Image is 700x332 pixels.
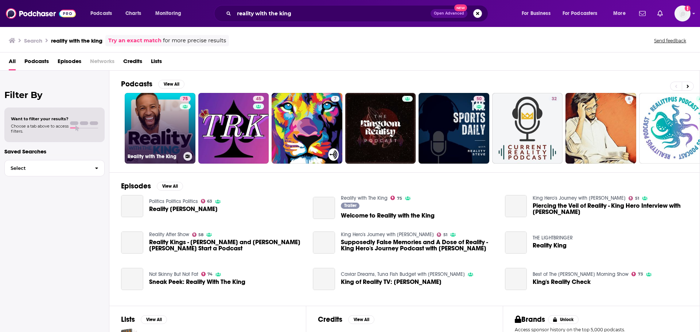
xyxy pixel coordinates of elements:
[522,8,551,19] span: For Business
[505,231,527,254] a: Reality King
[149,231,189,238] a: Reality After Show
[121,315,135,324] h2: Lists
[533,242,567,249] a: Reality King
[505,268,527,290] a: King's Reality Check
[533,203,688,215] a: Piercing the Veil of Reality - King Hero Interview with Bernhard Guenther
[150,8,191,19] button: open menu
[192,233,204,237] a: 58
[149,271,198,277] a: Not Skinny But Not Fat
[492,93,563,164] a: 32
[548,315,579,324] button: Unlock
[183,95,188,103] span: 75
[341,271,465,277] a: Caviar Dreams, Tuna Fish Budget with Margaret Josephs
[149,239,304,251] span: Reality Kings - [PERSON_NAME] and [PERSON_NAME] [PERSON_NAME] Start a Podcast
[517,8,560,19] button: open menu
[318,315,374,324] a: CreditsView All
[207,200,212,203] span: 63
[51,37,102,44] h3: reality with the king
[344,203,357,208] span: Trailer
[90,55,114,70] span: Networks
[121,79,184,89] a: PodcastsView All
[121,231,143,254] a: Reality Kings - Jonny Fairplay and King George Start a Podcast
[151,55,162,70] a: Lists
[565,93,636,164] a: 6
[505,195,527,217] a: Piercing the Veil of Reality - King Hero Interview with Bernhard Guenther
[549,96,560,102] a: 32
[443,233,447,237] span: 51
[149,239,304,251] a: Reality Kings - Jonny Fairplay and King George Start a Podcast
[613,8,626,19] span: More
[533,203,688,215] span: Piercing the Veil of Reality - King Hero Interview with [PERSON_NAME]
[341,279,442,285] span: King of Reality TV: [PERSON_NAME]
[318,315,342,324] h2: Credits
[348,315,374,324] button: View All
[629,196,639,200] a: 51
[341,239,496,251] span: Supposedly False Memories and A Dose of Reality - King Hero's Journey Podcast with [PERSON_NAME]
[198,93,269,164] a: 45
[674,5,691,22] button: Show profile menu
[474,96,485,102] a: 50
[533,195,626,201] a: King Hero's Journey with Beth Martens
[123,55,142,70] a: Credits
[341,195,388,201] a: Reality with The King
[121,8,145,19] a: Charts
[157,182,183,191] button: View All
[533,271,629,277] a: Best of The Steve Harvey Morning Show
[674,5,691,22] img: User Profile
[198,233,203,237] span: 58
[24,55,49,70] a: Podcasts
[4,148,105,155] p: Saved Searches
[121,315,167,324] a: ListsView All
[141,315,167,324] button: View All
[121,181,151,191] h2: Episodes
[24,37,42,44] h3: Search
[272,93,342,164] a: 7
[207,273,213,276] span: 74
[477,95,482,103] span: 50
[121,181,183,191] a: EpisodesView All
[331,96,339,102] a: 7
[149,279,245,285] a: Sneak Peek: Reality With The King
[5,166,89,171] span: Select
[58,55,81,70] a: Episodes
[635,197,639,200] span: 51
[256,95,261,103] span: 45
[155,8,181,19] span: Monitoring
[221,5,495,22] div: Search podcasts, credits, & more...
[253,96,264,102] a: 45
[125,8,141,19] span: Charts
[341,212,435,219] a: Welcome to Reality with the King
[533,235,573,241] a: THE LIGHTBRINGER
[149,198,198,204] a: Politics Politics Politics
[234,8,431,19] input: Search podcasts, credits, & more...
[654,7,666,20] a: Show notifications dropdown
[121,79,152,89] h2: Podcasts
[4,160,105,176] button: Select
[390,196,402,200] a: 75
[341,239,496,251] a: Supposedly False Memories and A Dose of Reality - King Hero's Journey Podcast with Brian Staveley
[11,116,69,121] span: Want to filter your results?
[341,231,434,238] a: King Hero's Journey with Beth Martens
[437,233,447,237] a: 51
[652,38,688,44] button: Send feedback
[149,206,218,212] a: Reality King Cruz
[149,206,218,212] span: Reality [PERSON_NAME]
[431,9,467,18] button: Open AdvancedNew
[9,55,16,70] a: All
[631,272,643,276] a: 73
[121,195,143,217] a: Reality King Cruz
[625,96,633,102] a: 6
[533,279,591,285] span: King's Reality Check
[121,268,143,290] a: Sneak Peek: Reality With The King
[90,8,112,19] span: Podcasts
[108,36,162,45] a: Try an exact match
[552,95,557,103] span: 32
